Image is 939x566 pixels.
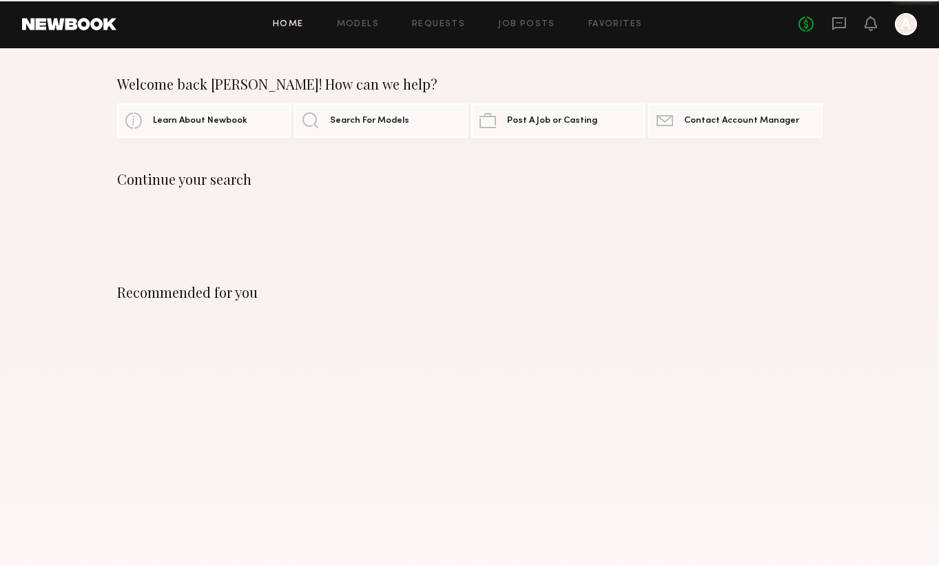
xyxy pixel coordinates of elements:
[117,76,823,92] div: Welcome back [PERSON_NAME]! How can we help?
[412,20,465,29] a: Requests
[498,20,555,29] a: Job Posts
[337,20,379,29] a: Models
[330,117,409,125] span: Search For Models
[507,117,597,125] span: Post A Job or Casting
[117,103,291,138] a: Learn About Newbook
[648,103,822,138] a: Contact Account Manager
[273,20,304,29] a: Home
[895,13,917,35] a: A
[117,284,823,301] div: Recommended for you
[684,117,799,125] span: Contact Account Manager
[294,103,468,138] a: Search For Models
[471,103,645,138] a: Post A Job or Casting
[117,171,823,188] div: Continue your search
[153,117,247,125] span: Learn About Newbook
[588,20,643,29] a: Favorites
